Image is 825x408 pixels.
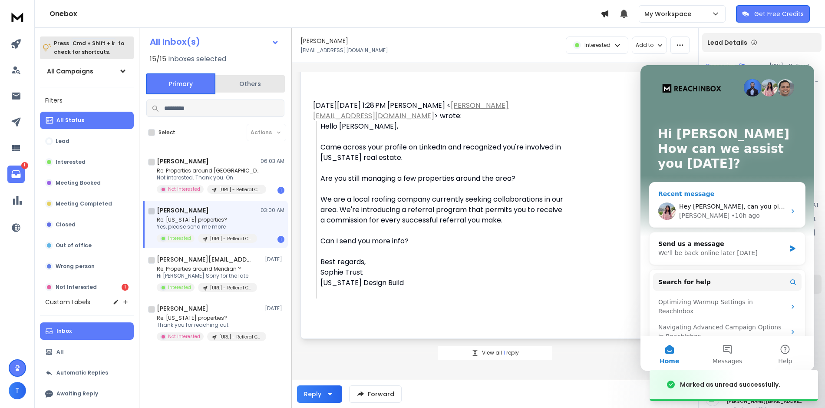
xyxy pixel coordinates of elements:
button: Meeting Booked [40,174,134,192]
span: 15 / 15 [150,54,166,64]
button: Messages [58,271,115,306]
p: [URL] - Refferal Campaign [US_STATE] - Real Estate Brokers [769,63,818,70]
p: Lead [56,138,69,145]
p: [URL] - Refferal Campaign [US_STATE] - Real Estate Brokers [219,186,261,193]
div: [US_STATE] Design Build [320,278,567,288]
button: Help [116,271,174,306]
div: Optimizing Warmup Settings in ReachInbox [18,232,145,251]
p: View all reply [482,349,519,356]
p: [URL] - Refferal Campaign [US_STATE] - Real Estate Brokers [210,236,252,242]
span: Hey [PERSON_NAME], can you please specify the error faced? This will help us understand the issue... [39,138,365,145]
h1: [PERSON_NAME] [157,304,208,313]
div: Came across your profile on LinkedIn and recognized you're involved in [US_STATE] real estate. [320,142,567,163]
p: Re: [US_STATE] properties? [157,216,257,223]
div: We'll be back online later [DATE] [18,183,145,192]
img: logo [9,9,26,25]
span: Cmd + Shift + k [71,38,116,48]
button: Campaign [706,63,745,70]
span: Messages [72,293,102,299]
div: • 10h ago [91,146,119,155]
button: T [9,382,26,399]
p: Yes, please send me more [157,223,257,230]
p: Not Interested [168,186,200,192]
p: Campaign [706,63,736,70]
p: Re: [US_STATE] properties? [157,315,261,322]
button: Wrong person [40,258,134,275]
button: Others [215,74,285,93]
button: Reply [297,385,342,403]
h1: [PERSON_NAME][EMAIL_ADDRESS][PERSON_NAME][DOMAIN_NAME] [157,255,252,264]
span: Search for help [18,212,70,222]
button: Get Free Credits [736,5,810,23]
a: [PERSON_NAME][EMAIL_ADDRESS][DOMAIN_NAME] [313,100,508,121]
button: All Campaigns [40,63,134,80]
iframe: To enrich screen reader interactions, please activate Accessibility in Grammarly extension settings [640,65,814,371]
p: Get Free Credits [754,10,804,18]
p: Lead Details [707,38,747,47]
p: 03:00 AM [261,207,284,214]
p: Re: Properties around [GEOGRAPHIC_DATA] ? [157,167,261,174]
h3: Filters [40,94,134,106]
p: Meeting Completed [56,200,112,207]
button: Out of office [40,237,134,254]
span: Home [19,293,39,299]
div: Navigating Advanced Campaign Options in ReachInbox [18,258,145,276]
p: Out of office [56,242,92,249]
div: Navigating Advanced Campaign Options in ReachInbox [13,254,161,279]
div: 1 [277,187,284,194]
p: Interested [168,284,191,291]
p: Add to [636,42,653,49]
div: Reply [304,390,321,398]
p: Not Interested [56,284,97,291]
div: Sophie Trust [320,267,567,278]
p: Interested [168,235,191,242]
span: 1 [503,349,506,356]
p: [DATE] [265,256,284,263]
div: [DATE][DATE] 1:28 PM [PERSON_NAME] < > wrote: [313,100,567,121]
p: Closed [56,221,76,228]
button: Primary [146,73,215,94]
button: All Inbox(s) [143,33,286,50]
button: Search for help [13,208,161,226]
button: Meeting Completed [40,195,134,212]
h1: [PERSON_NAME] [157,206,209,215]
h1: [PERSON_NAME] [157,157,209,166]
p: [EMAIL_ADDRESS][DOMAIN_NAME] [300,47,388,54]
div: Can I send you more info? [320,236,567,246]
p: Interested [584,42,610,49]
div: Hello [PERSON_NAME], [320,121,567,132]
button: Not Interested1 [40,279,134,296]
p: Re: Properties around Meridian ? [157,265,257,272]
p: [DATE] [265,305,284,312]
p: Awaiting Reply [56,390,98,397]
button: Inbox [40,322,134,340]
div: We are a local roofing company currently seeking collaborations in our area. We're introducing a ... [320,194,567,226]
div: [PERSON_NAME] [39,146,89,155]
button: All Status [40,112,134,129]
div: Marked as unread successfully. [680,380,780,389]
button: Awaiting Reply [40,385,134,402]
p: [URL] - Refferal Campaign [US_STATE] - Real Estate Brokers [210,285,252,291]
h1: Onebox [49,9,601,19]
p: Press to check for shortcuts. [54,39,124,56]
h3: Inboxes selected [168,54,226,64]
div: 1 [277,236,284,243]
label: Select [158,129,175,136]
div: Best regards, [320,257,567,267]
h1: All Inbox(s) [150,37,200,46]
h3: Custom Labels [45,298,90,306]
button: Interested [40,153,134,171]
